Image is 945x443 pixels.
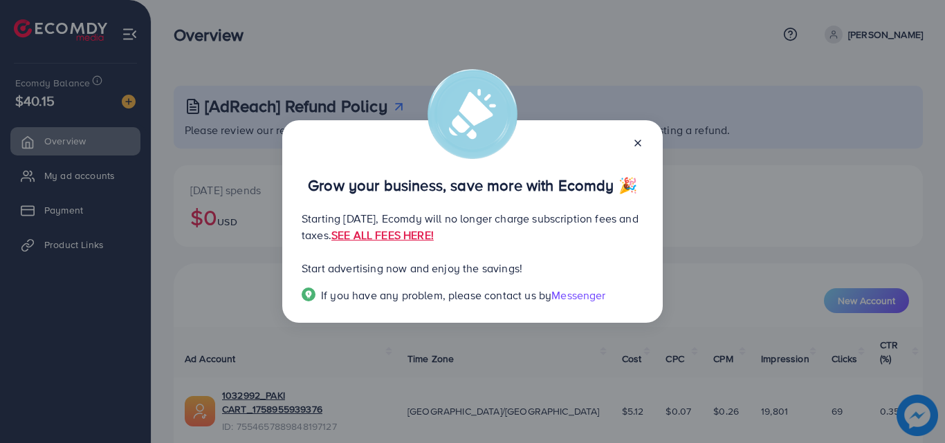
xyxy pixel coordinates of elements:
p: Grow your business, save more with Ecomdy 🎉 [302,177,643,194]
a: SEE ALL FEES HERE! [331,227,434,243]
span: Messenger [551,288,605,303]
img: Popup guide [302,288,315,301]
p: Starting [DATE], Ecomdy will no longer charge subscription fees and taxes. [302,210,643,243]
span: If you have any problem, please contact us by [321,288,551,303]
p: Start advertising now and enjoy the savings! [302,260,643,276]
img: alert [428,69,517,159]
